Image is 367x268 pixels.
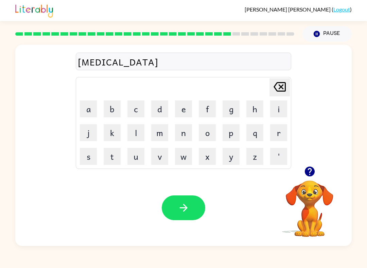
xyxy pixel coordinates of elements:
[104,148,121,165] button: t
[276,170,344,238] video: Your browser must support playing .mp4 files to use Literably. Please try using another browser.
[80,124,97,141] button: j
[223,124,240,141] button: p
[245,6,352,13] div: ( )
[223,100,240,117] button: g
[246,124,263,141] button: q
[104,124,121,141] button: k
[127,100,144,117] button: c
[246,100,263,117] button: h
[151,100,168,117] button: d
[175,100,192,117] button: e
[246,148,263,165] button: z
[78,55,289,69] div: [MEDICAL_DATA]
[223,148,240,165] button: y
[127,148,144,165] button: u
[80,148,97,165] button: s
[199,148,216,165] button: x
[245,6,332,13] span: [PERSON_NAME] [PERSON_NAME]
[270,124,287,141] button: r
[302,26,352,42] button: Pause
[175,124,192,141] button: n
[199,100,216,117] button: f
[15,3,53,18] img: Literably
[104,100,121,117] button: b
[127,124,144,141] button: l
[270,100,287,117] button: i
[199,124,216,141] button: o
[151,148,168,165] button: v
[175,148,192,165] button: w
[80,100,97,117] button: a
[151,124,168,141] button: m
[333,6,350,13] a: Logout
[270,148,287,165] button: '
